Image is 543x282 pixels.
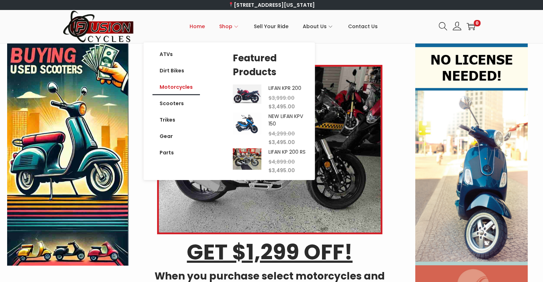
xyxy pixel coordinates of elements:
span: 3,495.00 [268,139,295,146]
a: LIFAN KPR 200 [268,84,301,92]
span: $ [268,130,272,137]
span: 3,495.00 [268,167,295,174]
a: Sell Your Ride [254,10,288,42]
span: $ [268,139,272,146]
span: 3,495.00 [268,103,295,110]
a: Contact Us [348,10,378,42]
a: Trikes [152,112,200,128]
span: $ [268,103,272,110]
span: Shop [219,17,232,35]
a: LIFAN KP 200 RS [268,148,306,155]
a: Scooters [152,95,200,112]
span: Contact Us [348,17,378,35]
span: $ [268,167,272,174]
img: Product Image [233,113,261,134]
nav: Menu [152,46,200,161]
a: 0 [467,22,475,31]
a: About Us [303,10,334,42]
img: Product Image [233,148,261,170]
img: Woostify retina logo [63,10,134,43]
a: Shop [219,10,240,42]
span: Home [190,17,205,35]
span: 4,299.00 [268,130,295,137]
span: $ [268,94,272,102]
img: Product Image [233,84,261,103]
img: 📍 [228,2,233,7]
a: Motorcycles [152,79,200,95]
span: Sell Your Ride [254,17,288,35]
a: Home [190,10,205,42]
span: 3,999.00 [268,94,295,102]
a: Gear [152,128,200,144]
nav: Primary navigation [134,10,433,42]
a: NEW LIFAN KPV 150 [268,113,303,127]
span: $ [268,158,272,165]
h5: Featured Products [233,51,306,79]
span: 4,899.00 [268,158,295,165]
a: ATVs [152,46,200,62]
span: About Us [303,17,327,35]
a: Parts [152,144,200,161]
a: [STREET_ADDRESS][US_STATE] [228,1,315,9]
u: GET $1,299 OFF! [187,237,352,267]
a: Dirt Bikes [152,62,200,79]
